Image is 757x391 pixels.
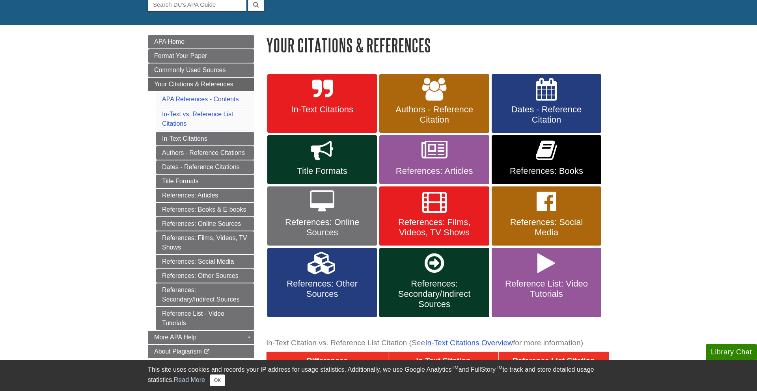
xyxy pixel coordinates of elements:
[706,344,757,360] button: Library Chat
[492,248,601,317] a: Reference List: Video Tutorials
[156,255,254,268] a: References: Social Media
[273,279,371,299] span: References: Other Sources
[210,374,225,386] button: Close
[154,67,226,73] span: Commonly Used Sources
[266,334,609,352] caption: In-Text Citation vs. Reference List Citation (See for more information)
[273,217,371,238] span: References: Online Sources
[156,283,254,306] a: References: Secondary/Indirect Sources
[154,81,233,88] span: Your Citations & References
[385,279,483,309] span: References: Secondary/Indirect Sources
[148,331,254,344] a: More APA Help
[148,365,609,386] div: This site uses cookies and records your IP address for usage statistics. Additionally, we use Goo...
[385,217,483,238] span: References: Films, Videos, TV Shows
[498,104,595,125] span: Dates - Reference Citation
[379,186,489,246] a: References: Films, Videos, TV Shows
[154,334,196,341] span: More APA Help
[492,186,601,246] a: References: Social Media
[379,135,489,184] a: References: Articles
[498,166,595,176] span: References: Books
[266,35,609,55] h1: Your Citations & References
[379,74,489,133] a: Authors - Reference Citation
[156,175,254,188] a: Title Formats
[385,166,483,176] span: References: Articles
[148,345,254,358] a: About Plagiarism
[156,217,254,231] a: References: Online Sources
[156,269,254,283] a: References: Other Sources
[267,74,377,133] a: In-Text Citations
[156,307,254,330] a: Reference List - Video Tutorials
[148,63,254,77] a: Commonly Used Sources
[156,189,254,202] a: References: Articles
[156,203,254,216] a: References: Books & E-books
[148,78,254,91] a: Your Citations & References
[148,49,254,63] a: Format Your Paper
[307,356,348,365] span: Differences
[162,111,233,127] a: In-Text vs. Reference List Citations
[273,104,371,115] span: In-Text Citations
[148,35,254,48] a: APA Home
[492,135,601,184] a: References: Books
[385,104,483,125] span: Authors - Reference Citation
[273,166,371,176] span: Title Formats
[267,135,377,184] a: Title Formats
[156,146,254,160] a: Authors - Reference Citations
[156,231,254,254] a: References: Films, Videos, TV Shows
[156,132,254,145] a: In-Text Citations
[451,365,458,371] sup: TM
[154,38,185,45] span: APA Home
[513,356,595,365] span: Reference List Citation
[267,248,377,317] a: References: Other Sources
[156,160,254,174] a: Dates - Reference Citations
[203,349,210,354] i: This link opens in a new window
[154,348,202,355] span: About Plagiarism
[174,376,205,383] a: Read More
[379,248,489,317] a: References: Secondary/Indirect Sources
[148,35,254,358] div: Guide Page Menu
[498,217,595,238] span: References: Social Media
[496,365,502,371] sup: TM
[267,186,377,246] a: References: Online Sources
[492,74,601,133] a: Dates - Reference Citation
[416,356,470,365] span: In-Text Citation
[425,339,513,347] a: In-Text Citations Overview
[498,279,595,299] span: Reference List: Video Tutorials
[162,96,239,102] a: APA References - Contents
[154,52,207,59] span: Format Your Paper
